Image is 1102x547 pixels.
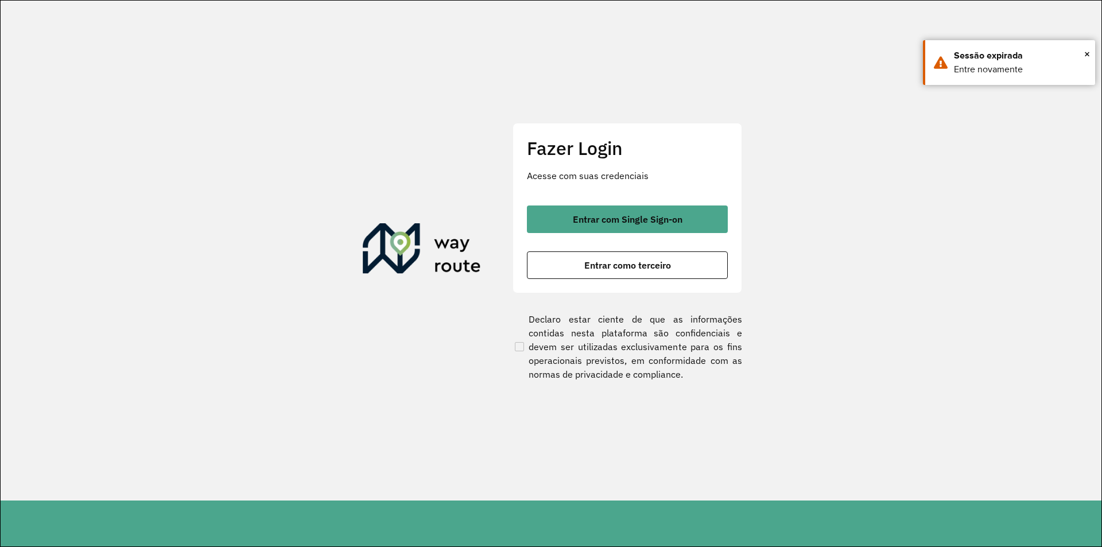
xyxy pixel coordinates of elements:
[527,251,728,279] button: button
[573,215,682,224] span: Entrar com Single Sign-on
[954,49,1087,63] div: Sessão expirada
[584,261,671,270] span: Entrar como terceiro
[527,137,728,159] h2: Fazer Login
[954,63,1087,76] div: Entre novamente
[1084,45,1090,63] span: ×
[363,223,481,278] img: Roteirizador AmbevTech
[1084,45,1090,63] button: Close
[527,205,728,233] button: button
[527,169,728,183] p: Acesse com suas credenciais
[513,312,742,381] label: Declaro estar ciente de que as informações contidas nesta plataforma são confidenciais e devem se...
